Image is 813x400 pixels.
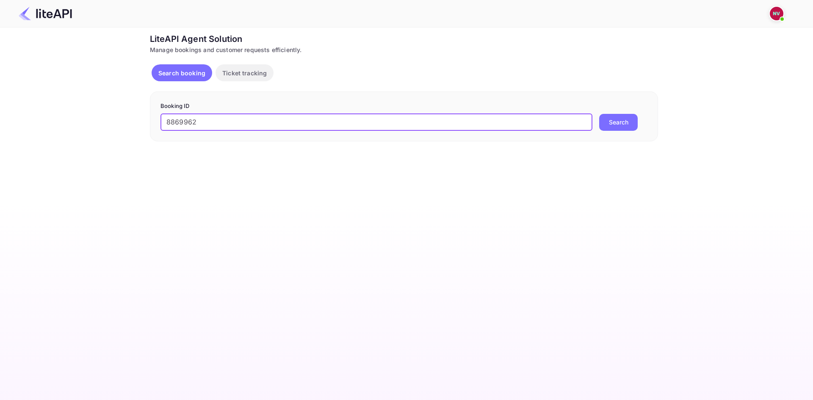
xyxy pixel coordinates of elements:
[158,69,205,77] p: Search booking
[160,102,647,110] p: Booking ID
[160,114,592,131] input: Enter Booking ID (e.g., 63782194)
[19,7,72,20] img: LiteAPI Logo
[150,45,658,54] div: Manage bookings and customer requests efficiently.
[599,114,638,131] button: Search
[150,33,658,45] div: LiteAPI Agent Solution
[222,69,267,77] p: Ticket tracking
[770,7,783,20] img: Nicholas Valbusa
